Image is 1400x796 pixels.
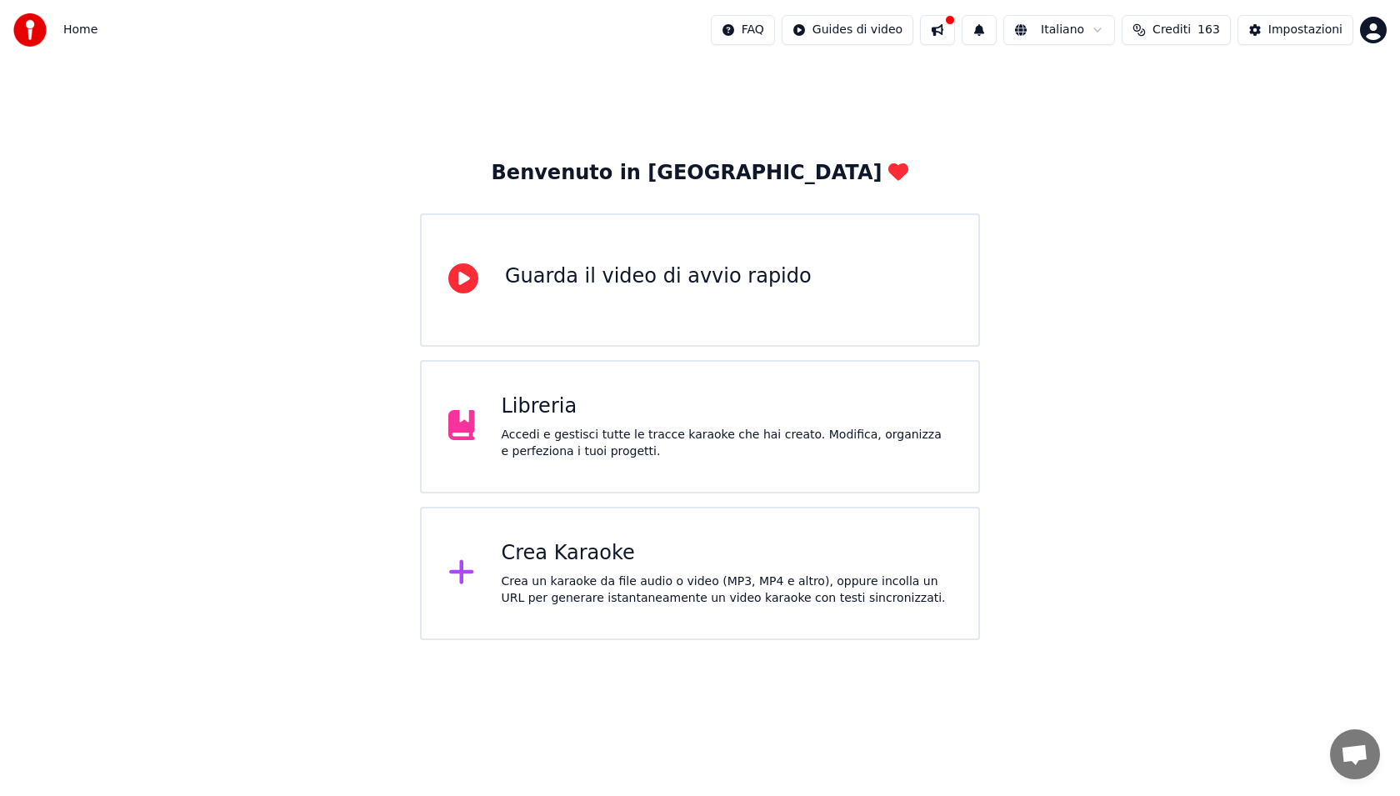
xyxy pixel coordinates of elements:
[505,263,812,290] div: Guarda il video di avvio rapido
[711,15,775,45] button: FAQ
[1122,15,1231,45] button: Crediti163
[1152,22,1191,38] span: Crediti
[1330,729,1380,779] div: Aprire la chat
[1268,22,1342,38] div: Impostazioni
[492,160,909,187] div: Benvenuto in [GEOGRAPHIC_DATA]
[63,22,97,38] span: Home
[63,22,97,38] nav: breadcrumb
[1197,22,1220,38] span: 163
[502,540,952,567] div: Crea Karaoke
[782,15,913,45] button: Guides di video
[13,13,47,47] img: youka
[502,427,952,460] div: Accedi e gestisci tutte le tracce karaoke che hai creato. Modifica, organizza e perfeziona i tuoi...
[502,393,952,420] div: Libreria
[502,573,952,607] div: Crea un karaoke da file audio o video (MP3, MP4 e altro), oppure incolla un URL per generare ista...
[1237,15,1353,45] button: Impostazioni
